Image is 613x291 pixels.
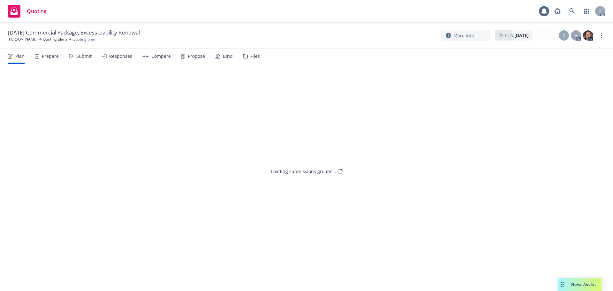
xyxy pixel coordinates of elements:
[42,54,59,59] div: Prepare
[566,5,579,18] a: Search
[505,32,529,39] span: ETA :
[15,54,25,59] div: Plan
[109,54,132,59] div: Responses
[558,278,602,291] button: Nova Assist
[558,278,566,291] div: Drag to move
[188,54,205,59] div: Propose
[223,54,233,59] div: Bind
[580,5,593,18] a: Switch app
[151,54,171,59] div: Compare
[8,36,38,42] a: [PERSON_NAME]
[441,30,490,41] button: More info...
[43,36,67,42] a: Quoting plans
[453,32,478,39] span: More info...
[271,168,336,175] div: Loading submissions groups...
[76,54,92,59] div: Submit
[598,32,605,39] a: more
[250,54,260,59] div: Files
[514,32,529,38] strong: [DATE]
[583,30,593,41] img: photo
[5,2,49,20] a: Quoting
[27,9,47,14] span: Quoting
[551,5,564,18] a: Report a Bug
[571,282,596,287] span: Nova Assist
[574,32,578,39] span: H
[72,36,95,42] span: Quoting plan
[8,29,140,36] span: [DATE] Commercial Package, Excess Liability Renewal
